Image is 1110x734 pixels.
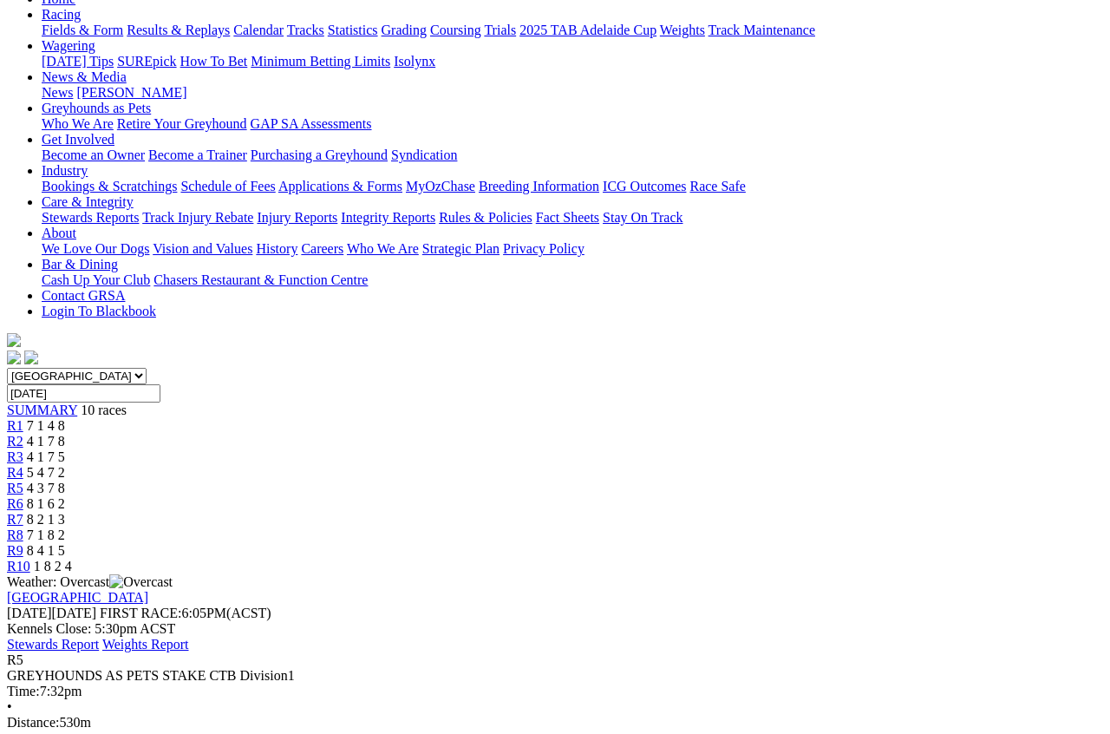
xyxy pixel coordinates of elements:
a: Bookings & Scratchings [42,179,177,193]
div: Kennels Close: 5:30pm ACST [7,621,1103,637]
div: Industry [42,179,1103,194]
a: Industry [42,163,88,178]
span: Distance: [7,715,59,730]
div: 530m [7,715,1103,731]
a: Vision and Values [153,241,252,256]
span: FIRST RACE: [100,606,181,620]
a: Bar & Dining [42,257,118,272]
img: twitter.svg [24,351,38,364]
a: SUMMARY [7,403,77,417]
span: 1 8 2 4 [34,559,72,573]
a: [PERSON_NAME] [76,85,186,100]
a: Applications & Forms [278,179,402,193]
div: Greyhounds as Pets [42,116,1103,132]
a: News [42,85,73,100]
div: Wagering [42,54,1103,69]
a: Greyhounds as Pets [42,101,151,115]
span: 8 4 1 5 [27,543,65,558]
span: 4 3 7 8 [27,481,65,495]
a: We Love Our Dogs [42,241,149,256]
a: Injury Reports [257,210,337,225]
a: Statistics [328,23,378,37]
a: Integrity Reports [341,210,435,225]
a: R10 [7,559,30,573]
div: Racing [42,23,1103,38]
a: Isolynx [394,54,435,69]
a: Retire Your Greyhound [117,116,247,131]
a: Rules & Policies [439,210,532,225]
a: R9 [7,543,23,558]
a: Fields & Form [42,23,123,37]
a: Contact GRSA [42,288,125,303]
img: facebook.svg [7,351,21,364]
a: Breeding Information [479,179,599,193]
a: Results & Replays [127,23,230,37]
div: About [42,241,1103,257]
span: 7 1 8 2 [27,528,65,542]
input: Select date [7,384,160,403]
a: 2025 TAB Adelaide Cup [519,23,656,37]
a: [GEOGRAPHIC_DATA] [7,590,148,605]
a: About [42,226,76,240]
span: 6:05PM(ACST) [100,606,271,620]
a: Schedule of Fees [180,179,275,193]
div: Care & Integrity [42,210,1103,226]
span: • [7,699,12,714]
a: Syndication [391,147,457,162]
a: Tracks [287,23,324,37]
span: 4 1 7 8 [27,434,65,449]
a: MyOzChase [406,179,475,193]
a: Cash Up Your Club [42,272,150,287]
a: Weights Report [102,637,189,652]
span: 7 1 4 8 [27,418,65,433]
a: Strategic Plan [422,241,499,256]
a: R4 [7,465,23,480]
span: 5 4 7 2 [27,465,65,480]
span: R2 [7,434,23,449]
a: GAP SA Assessments [251,116,372,131]
a: R5 [7,481,23,495]
a: Privacy Policy [503,241,584,256]
a: How To Bet [180,54,248,69]
div: 7:32pm [7,684,1103,699]
span: 10 races [81,403,127,417]
span: Time: [7,684,40,698]
a: Grading [382,23,427,37]
a: Trials [484,23,516,37]
a: Stewards Report [7,637,99,652]
a: Become an Owner [42,147,145,162]
span: [DATE] [7,606,52,620]
span: R5 [7,652,23,667]
img: logo-grsa-white.png [7,333,21,347]
a: Stewards Reports [42,210,139,225]
a: R6 [7,496,23,511]
a: Purchasing a Greyhound [251,147,388,162]
a: R1 [7,418,23,433]
a: SUREpick [117,54,176,69]
a: History [256,241,297,256]
a: R7 [7,512,23,527]
span: 4 1 7 5 [27,449,65,464]
a: Track Maintenance [708,23,815,37]
a: [DATE] Tips [42,54,114,69]
a: Calendar [233,23,284,37]
div: Get Involved [42,147,1103,163]
a: ICG Outcomes [603,179,686,193]
a: Chasers Restaurant & Function Centre [153,272,368,287]
a: R8 [7,528,23,542]
a: News & Media [42,69,127,84]
a: R3 [7,449,23,464]
a: Get Involved [42,132,114,147]
a: Careers [301,241,343,256]
a: Become a Trainer [148,147,247,162]
a: Care & Integrity [42,194,134,209]
a: Weights [660,23,705,37]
